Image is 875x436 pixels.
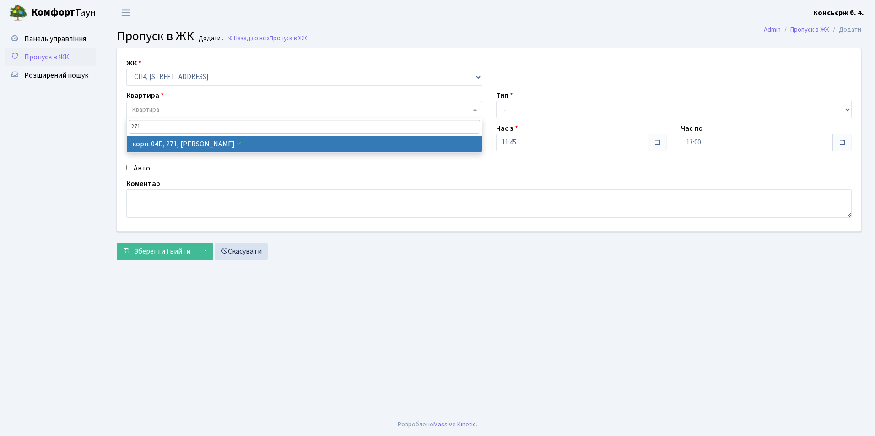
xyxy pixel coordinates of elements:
img: logo.png [9,4,27,22]
button: Переключити навігацію [114,5,137,20]
span: Пропуск в ЖК [24,52,69,62]
span: Панель управління [24,34,86,44]
span: Квартира [132,105,159,114]
b: Консьєрж б. 4. [813,8,864,18]
li: Додати [829,25,861,35]
label: Квартира [126,90,164,101]
a: Пропуск в ЖК [5,48,96,66]
label: Тип [496,90,513,101]
small: Додати . [197,35,223,43]
a: Панель управління [5,30,96,48]
a: Скасувати [215,243,268,260]
a: Консьєрж б. 4. [813,7,864,18]
a: Admin [764,25,781,34]
a: Massive Kinetic [433,420,476,429]
span: Пропуск в ЖК [270,34,307,43]
a: Назад до всіхПропуск в ЖК [227,34,307,43]
div: Розроблено . [398,420,477,430]
label: Час по [681,123,703,134]
button: Зберегти і вийти [117,243,196,260]
a: Пропуск в ЖК [790,25,829,34]
a: Розширений пошук [5,66,96,85]
span: Розширений пошук [24,70,88,80]
label: Час з [496,123,518,134]
b: Комфорт [31,5,75,20]
label: Авто [134,163,150,174]
label: Коментар [126,178,160,189]
nav: breadcrumb [750,20,875,39]
span: Таун [31,5,96,21]
label: ЖК [126,58,141,69]
span: Зберегти і вийти [134,246,190,256]
li: корп. 04Б, 271, [PERSON_NAME] [127,136,482,152]
span: Пропуск в ЖК [117,27,194,45]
